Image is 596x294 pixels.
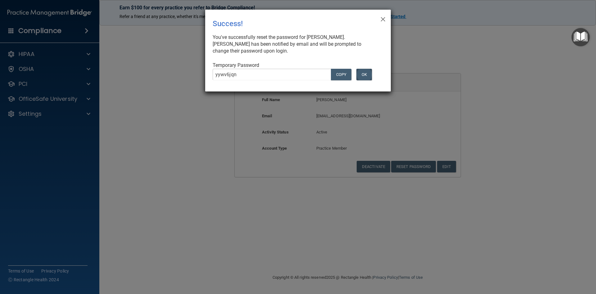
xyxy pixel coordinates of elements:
[213,62,259,68] span: Temporary Password
[380,12,386,25] span: ×
[571,28,590,46] button: Open Resource Center
[331,69,351,80] button: COPY
[213,34,378,54] div: You've successfully reset the password for [PERSON_NAME]. [PERSON_NAME] has been notified by emai...
[356,69,372,80] button: OK
[213,15,358,33] div: Success!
